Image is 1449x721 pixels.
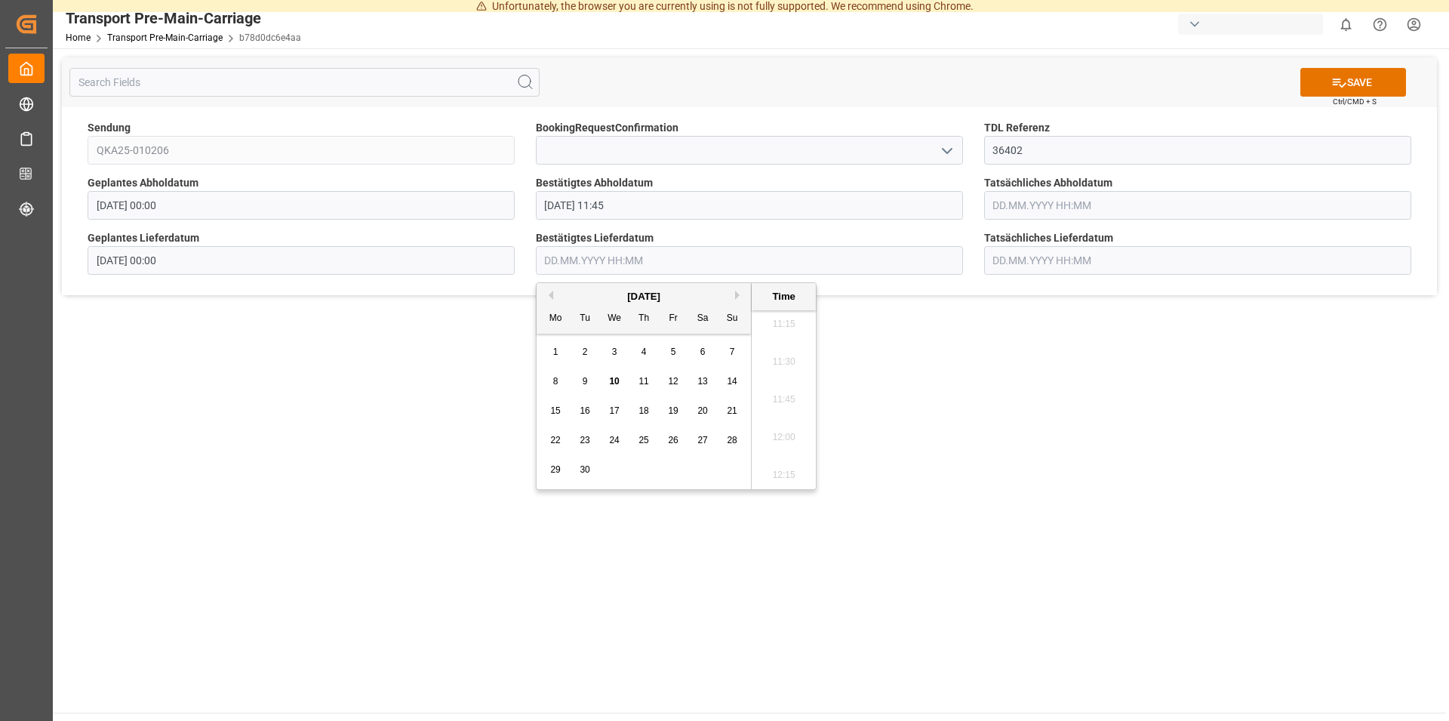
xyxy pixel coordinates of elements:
[635,310,654,328] div: Th
[612,347,617,357] span: 3
[609,405,619,416] span: 17
[546,461,565,479] div: Choose Monday, September 29th, 2025
[609,435,619,445] span: 24
[700,347,706,357] span: 6
[609,376,619,387] span: 10
[697,405,707,416] span: 20
[638,405,648,416] span: 18
[550,464,560,475] span: 29
[88,191,515,220] input: DD.MM.YYYY HH:MM
[984,175,1112,191] span: Tatsächliches Abholdatum
[934,139,957,162] button: open menu
[723,310,742,328] div: Su
[576,431,595,450] div: Choose Tuesday, September 23rd, 2025
[576,461,595,479] div: Choose Tuesday, September 30th, 2025
[544,291,553,300] button: Previous Month
[66,32,91,43] a: Home
[984,246,1411,275] input: DD.MM.YYYY HH:MM
[69,68,540,97] input: Search Fields
[553,347,558,357] span: 1
[546,431,565,450] div: Choose Monday, September 22nd, 2025
[536,175,653,191] span: Bestätigtes Abholdatum
[735,291,744,300] button: Next Month
[583,347,588,357] span: 2
[1300,68,1406,97] button: SAVE
[88,230,199,246] span: Geplantes Lieferdatum
[694,343,712,362] div: Choose Saturday, September 6th, 2025
[576,310,595,328] div: Tu
[694,310,712,328] div: Sa
[664,431,683,450] div: Choose Friday, September 26th, 2025
[546,310,565,328] div: Mo
[635,343,654,362] div: Choose Thursday, September 4th, 2025
[635,372,654,391] div: Choose Thursday, September 11th, 2025
[536,246,963,275] input: DD.MM.YYYY HH:MM
[668,405,678,416] span: 19
[664,343,683,362] div: Choose Friday, September 5th, 2025
[638,376,648,387] span: 11
[730,347,735,357] span: 7
[580,464,589,475] span: 30
[984,120,1050,136] span: TDL Referenz
[1363,8,1397,42] button: Help Center
[536,191,963,220] input: DD.MM.YYYY HH:MM
[664,310,683,328] div: Fr
[107,32,223,43] a: Transport Pre-Main-Carriage
[727,376,737,387] span: 14
[635,431,654,450] div: Choose Thursday, September 25th, 2025
[66,7,301,29] div: Transport Pre-Main-Carriage
[723,372,742,391] div: Choose Sunday, September 14th, 2025
[550,435,560,445] span: 22
[583,376,588,387] span: 9
[638,435,648,445] span: 25
[668,376,678,387] span: 12
[1329,8,1363,42] button: show 0 new notifications
[641,347,647,357] span: 4
[694,372,712,391] div: Choose Saturday, September 13th, 2025
[727,405,737,416] span: 21
[694,431,712,450] div: Choose Saturday, September 27th, 2025
[697,376,707,387] span: 13
[546,372,565,391] div: Choose Monday, September 8th, 2025
[576,372,595,391] div: Choose Tuesday, September 9th, 2025
[605,402,624,421] div: Choose Wednesday, September 17th, 2025
[536,120,678,136] span: BookingRequestConfirmation
[546,402,565,421] div: Choose Monday, September 15th, 2025
[576,343,595,362] div: Choose Tuesday, September 2nd, 2025
[605,431,624,450] div: Choose Wednesday, September 24th, 2025
[553,376,558,387] span: 8
[664,372,683,391] div: Choose Friday, September 12th, 2025
[664,402,683,421] div: Choose Friday, September 19th, 2025
[88,175,198,191] span: Geplantes Abholdatum
[723,343,742,362] div: Choose Sunday, September 7th, 2025
[88,120,131,136] span: Sendung
[546,343,565,362] div: Choose Monday, September 1st, 2025
[668,435,678,445] span: 26
[755,289,812,304] div: Time
[984,230,1113,246] span: Tatsächliches Lieferdatum
[605,310,624,328] div: We
[580,435,589,445] span: 23
[635,402,654,421] div: Choose Thursday, September 18th, 2025
[550,405,560,416] span: 15
[541,337,747,485] div: month 2025-09
[723,402,742,421] div: Choose Sunday, September 21st, 2025
[537,289,751,304] div: [DATE]
[605,372,624,391] div: Choose Wednesday, September 10th, 2025
[671,347,676,357] span: 5
[88,246,515,275] input: DD.MM.YYYY HH:MM
[576,402,595,421] div: Choose Tuesday, September 16th, 2025
[723,431,742,450] div: Choose Sunday, September 28th, 2025
[727,435,737,445] span: 28
[580,405,589,416] span: 16
[536,230,654,246] span: Bestätigtes Lieferdatum
[1333,96,1377,107] span: Ctrl/CMD + S
[694,402,712,421] div: Choose Saturday, September 20th, 2025
[984,191,1411,220] input: DD.MM.YYYY HH:MM
[697,435,707,445] span: 27
[605,343,624,362] div: Choose Wednesday, September 3rd, 2025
